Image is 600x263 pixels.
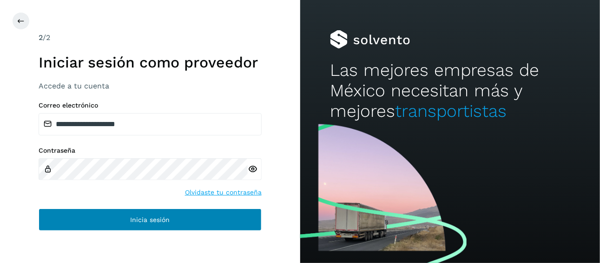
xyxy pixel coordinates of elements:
[330,60,570,122] h2: Las mejores empresas de México necesitan más y mejores
[39,101,262,109] label: Correo electrónico
[39,33,43,42] span: 2
[39,32,262,43] div: /2
[185,188,262,197] a: Olvidaste tu contraseña
[395,101,507,121] span: transportistas
[39,54,262,71] h1: Iniciar sesión como proveedor
[39,147,262,155] label: Contraseña
[130,216,170,223] span: Inicia sesión
[39,209,262,231] button: Inicia sesión
[39,81,262,90] h3: Accede a tu cuenta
